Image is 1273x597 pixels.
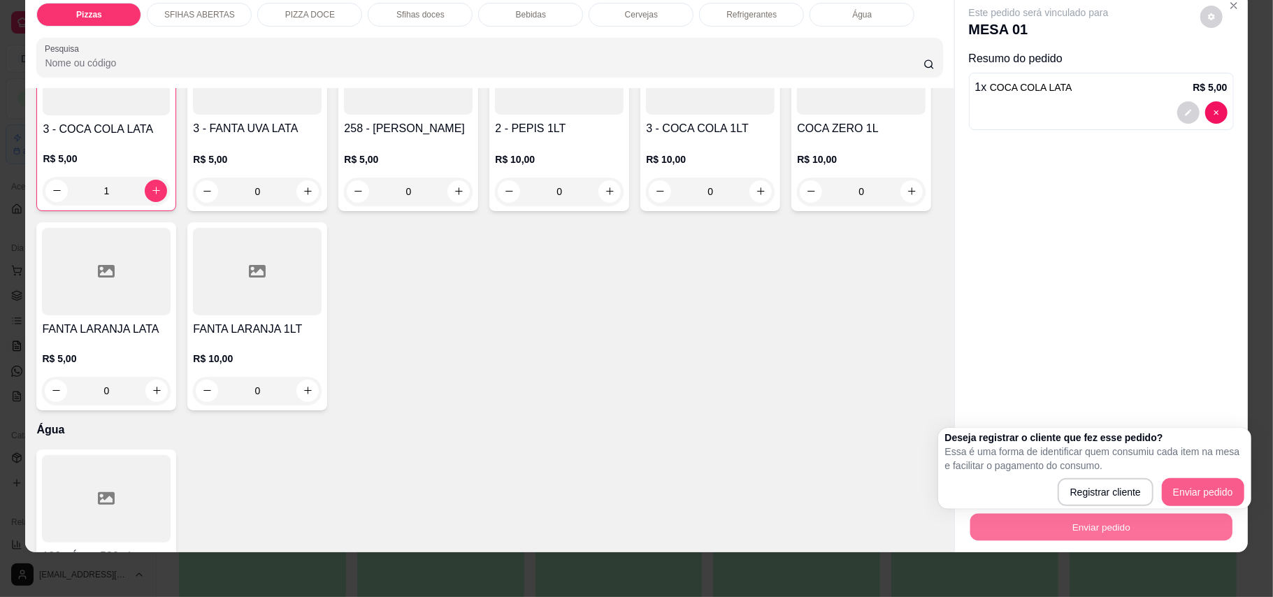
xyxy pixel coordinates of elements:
[945,431,1244,445] h2: Deseja registrar o cliente que fez esse pedido?
[196,380,218,402] button: decrease-product-quantity
[970,514,1232,541] button: Enviar pedido
[42,352,171,366] p: R$ 5,00
[296,180,319,203] button: increase-product-quantity
[447,180,470,203] button: increase-product-quantity
[990,82,1072,93] span: COCA COLA LATA
[193,120,322,137] h4: 3 - FANTA UVA LATA
[495,120,624,137] h4: 2 - PEPIS 1LT
[1193,80,1228,94] p: R$ 5,00
[42,321,171,338] h4: FANTA LARANJA LATA
[45,43,84,55] label: Pesquisa
[646,120,775,137] h4: 3 - COCA COLA 1LT
[45,180,68,202] button: decrease-product-quantity
[498,180,520,203] button: decrease-product-quantity
[1205,101,1228,124] button: decrease-product-quantity
[975,79,1072,96] p: 1 x
[285,9,335,20] p: PIZZA DOCE
[1162,478,1244,506] button: Enviar pedido
[516,9,546,20] p: Bebidas
[945,445,1244,473] p: Essa é uma forma de identificar quem consumiu cada item na mesa e facilitar o pagamento do consumo.
[969,50,1234,67] p: Resumo do pedido
[797,152,926,166] p: R$ 10,00
[969,6,1109,20] p: Este pedido será vinculado para
[646,152,775,166] p: R$ 10,00
[344,120,473,137] h4: 258 - [PERSON_NAME]
[164,9,235,20] p: SFIHAS ABERTAS
[296,380,319,402] button: increase-product-quantity
[76,9,102,20] p: Pizzas
[42,548,171,565] h4: 100 - Água 500ml
[1058,478,1153,506] button: Registrar cliente
[347,180,369,203] button: decrease-product-quantity
[1177,101,1200,124] button: decrease-product-quantity
[193,152,322,166] p: R$ 5,00
[969,20,1109,39] p: MESA 01
[625,9,658,20] p: Cervejas
[649,180,671,203] button: decrease-product-quantity
[193,321,322,338] h4: FANTA LARANJA 1LT
[396,9,445,20] p: Sfihas doces
[495,152,624,166] p: R$ 10,00
[145,380,168,402] button: increase-product-quantity
[43,121,170,138] h4: 3 - COCA COLA LATA
[145,180,167,202] button: increase-product-quantity
[1200,6,1223,28] button: decrease-product-quantity
[598,180,621,203] button: increase-product-quantity
[726,9,777,20] p: Refrigerantes
[344,152,473,166] p: R$ 5,00
[852,9,872,20] p: Água
[749,180,772,203] button: increase-product-quantity
[800,180,822,203] button: decrease-product-quantity
[43,152,170,166] p: R$ 5,00
[45,380,67,402] button: decrease-product-quantity
[196,180,218,203] button: decrease-product-quantity
[45,56,923,70] input: Pesquisa
[900,180,923,203] button: increase-product-quantity
[797,120,926,137] h4: COCA ZERO 1L
[36,422,942,438] p: Água
[193,352,322,366] p: R$ 10,00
